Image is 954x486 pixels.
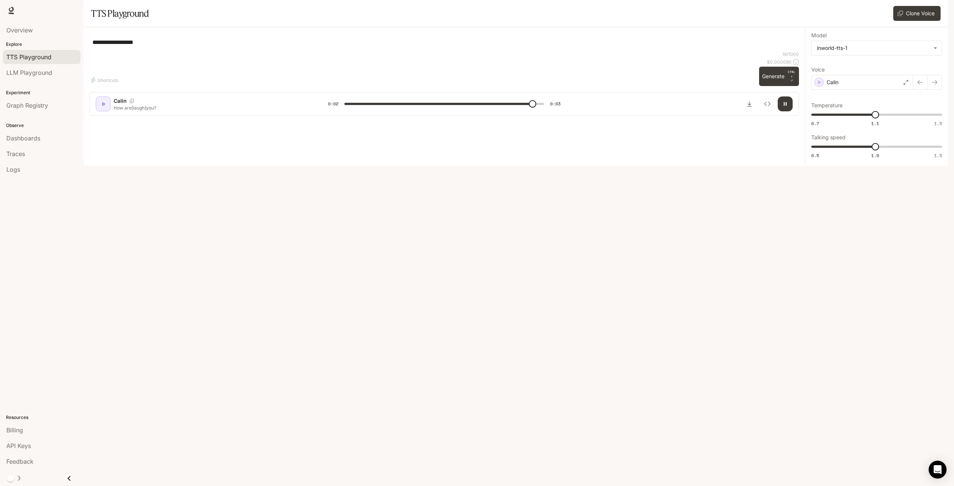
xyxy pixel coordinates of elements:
p: Voice [811,67,825,72]
span: 1.5 [934,120,942,127]
p: Talking speed [811,135,846,140]
span: 1.5 [934,152,942,159]
button: GenerateCTRL +⏎ [759,67,799,86]
span: 1.1 [871,120,879,127]
div: inworld-tts-1 [817,44,930,52]
div: Open Intercom Messenger [929,461,947,479]
span: 0:03 [550,100,560,108]
p: Model [811,33,827,38]
div: inworld-tts-1 [812,41,942,55]
p: How are[laugh]you? [114,105,310,111]
button: Clone Voice [893,6,941,21]
button: Inspect [760,96,775,111]
p: $ 0.000090 [767,59,792,65]
span: 0.5 [811,152,819,159]
p: CTRL + [787,70,796,79]
button: Copy Voice ID [127,99,137,103]
div: D [97,98,109,110]
p: 18 / 1000 [782,51,799,57]
p: Temperature [811,103,843,108]
p: ⏎ [787,70,796,83]
button: Shortcuts [89,74,121,86]
p: Calin [114,97,127,105]
span: 1.0 [871,152,879,159]
span: 0:02 [328,100,338,108]
button: Download audio [742,96,757,111]
p: Calin [827,79,838,86]
span: 0.7 [811,120,819,127]
h1: TTS Playground [91,6,149,21]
